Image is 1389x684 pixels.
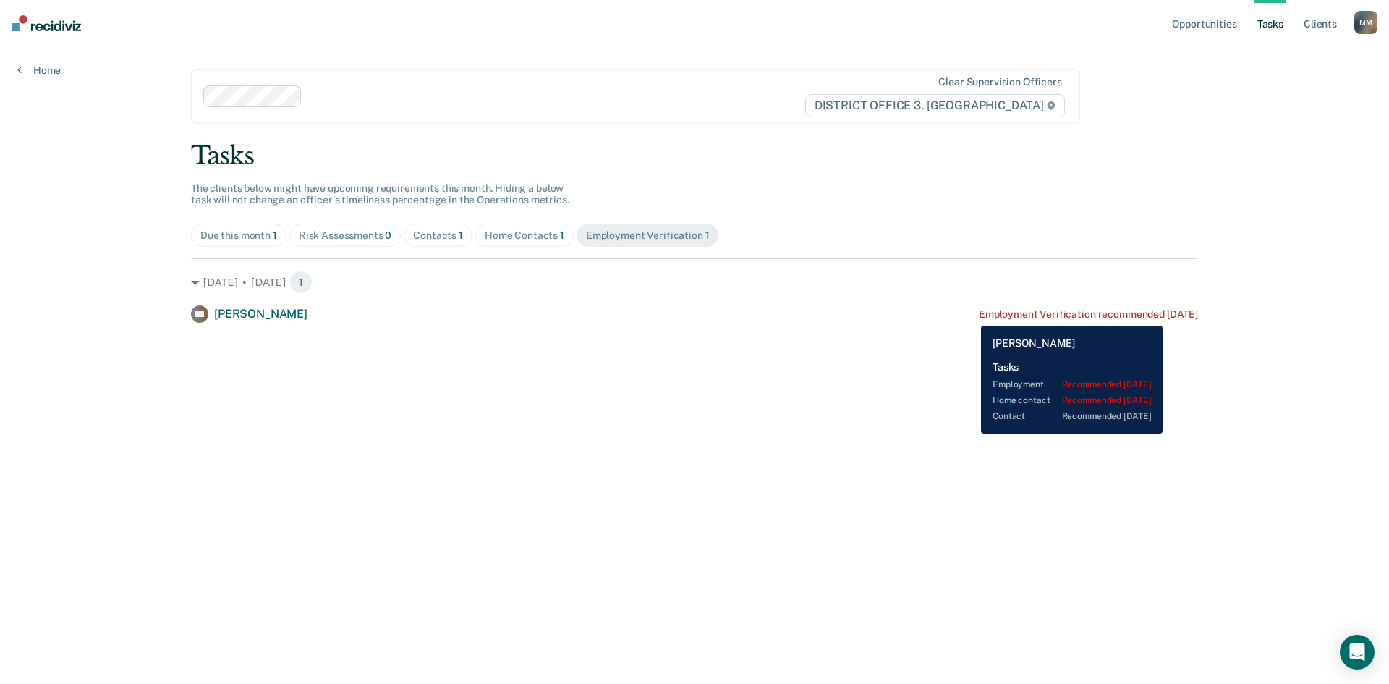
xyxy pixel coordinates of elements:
a: Home [17,64,61,77]
div: Due this month [200,229,277,242]
div: Clear supervision officers [938,76,1061,88]
div: Home Contacts [485,229,564,242]
div: [DATE] • [DATE] 1 [191,271,1198,294]
span: 1 [705,229,710,241]
div: Employment Verification [586,229,710,242]
span: 0 [385,229,391,241]
div: Risk Assessments [299,229,392,242]
span: 1 [289,271,313,294]
span: The clients below might have upcoming requirements this month. Hiding a below task will not chang... [191,182,569,206]
span: [PERSON_NAME] [214,307,307,321]
div: Contacts [413,229,463,242]
div: Open Intercom Messenger [1340,635,1375,670]
span: 1 [560,229,564,241]
div: Employment Verification recommended [DATE] [979,308,1198,321]
span: DISTRICT OFFICE 3, [GEOGRAPHIC_DATA] [805,94,1065,117]
img: Recidiviz [12,15,81,31]
button: MM [1354,11,1377,34]
span: 1 [459,229,463,241]
div: Tasks [191,141,1198,171]
span: 1 [273,229,277,241]
div: M M [1354,11,1377,34]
